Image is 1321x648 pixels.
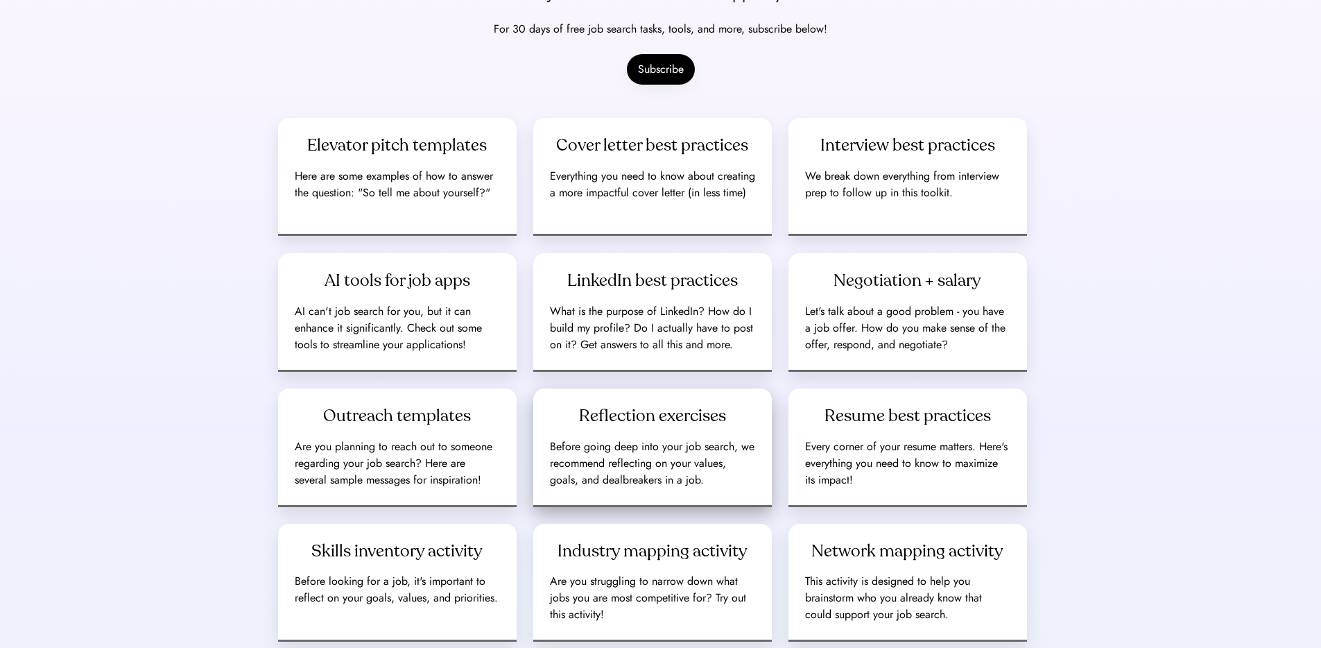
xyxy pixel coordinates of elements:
[550,168,755,201] div: Everything you need to know about creating a more impactful cover letter (in less time)
[550,303,755,353] div: What is the purpose of LinkedIn? How do I build my profile? Do I actually have to post on it? Get...
[311,540,483,563] div: Skills inventory activity
[494,21,827,37] div: For 30 days of free job search tasks, tools, and more, subscribe below!
[323,405,471,427] div: Outreach templates
[556,135,748,157] div: Cover letter best practices
[558,540,748,563] div: Industry mapping activity
[834,270,981,292] div: Negotiation + salary
[550,573,755,623] div: Are you struggling to narrow down what jobs you are most competitive for? Try out this activity!
[820,135,995,157] div: Interview best practices
[325,270,470,292] div: AI tools for job apps
[824,405,991,427] div: Resume best practices
[805,573,1010,623] div: This activity is designed to help you brainstorm who you already know that could support your job...
[295,168,500,201] div: Here are some examples of how to answer the question: "So tell me about yourself?"
[627,54,695,85] button: Subscribe
[295,303,500,353] div: AI can't job search for you, but it can enhance it significantly. Check out some tools to streaml...
[805,168,1010,201] div: We break down everything from interview prep to follow up in this toolkit.
[295,573,500,606] div: Before looking for a job, it's important to reflect on your goals, values, and priorities.
[550,438,755,488] div: Before going deep into your job search, we recommend reflecting on your values, goals, and dealbr...
[805,303,1010,353] div: Let's talk about a good problem - you have a job offer. How do you make sense of the offer, respo...
[295,438,500,488] div: Are you planning to reach out to someone regarding your job search? Here are several sample messa...
[579,405,726,427] div: Reflection exercises
[567,270,738,292] div: LinkedIn best practices
[307,135,487,157] div: Elevator pitch templates
[805,438,1010,488] div: Every corner of your resume matters. Here's everything you need to know to maximize its impact!
[811,540,1003,563] div: Network mapping activity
